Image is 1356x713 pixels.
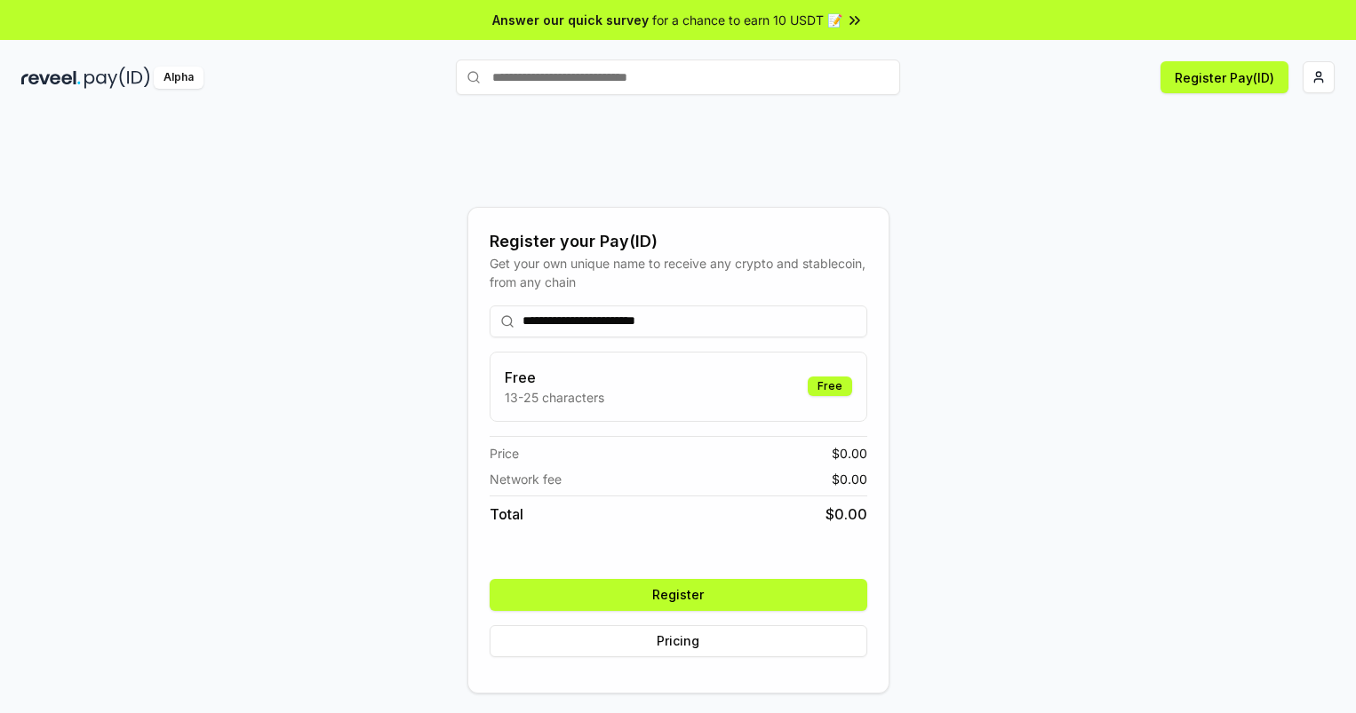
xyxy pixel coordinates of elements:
[21,67,81,89] img: reveel_dark
[84,67,150,89] img: pay_id
[490,254,867,291] div: Get your own unique name to receive any crypto and stablecoin, from any chain
[505,367,604,388] h3: Free
[490,444,519,463] span: Price
[808,376,852,396] div: Free
[490,579,867,611] button: Register
[505,388,604,407] p: 13-25 characters
[490,625,867,657] button: Pricing
[652,11,842,29] span: for a chance to earn 10 USDT 📝
[490,470,562,488] span: Network fee
[490,229,867,254] div: Register your Pay(ID)
[1161,61,1288,93] button: Register Pay(ID)
[492,11,649,29] span: Answer our quick survey
[154,67,203,89] div: Alpha
[832,444,867,463] span: $ 0.00
[490,503,523,525] span: Total
[832,470,867,488] span: $ 0.00
[826,503,867,525] span: $ 0.00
